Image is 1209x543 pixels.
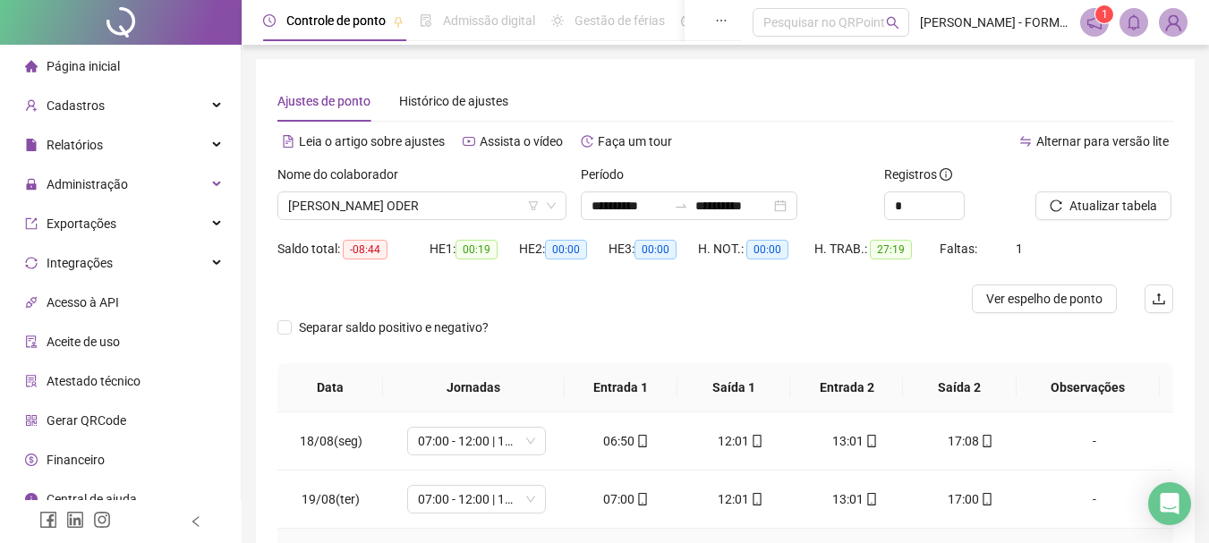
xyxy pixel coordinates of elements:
[551,14,564,27] span: sun
[583,489,669,509] div: 07:00
[277,363,383,412] th: Data
[528,200,539,211] span: filter
[1095,5,1113,23] sup: 1
[25,335,38,348] span: audit
[1126,14,1142,30] span: bell
[25,454,38,466] span: dollar
[986,289,1103,309] span: Ver espelho de ponto
[749,435,763,447] span: mobile
[927,431,1013,451] div: 17:08
[677,363,790,412] th: Saída 1
[47,177,128,191] span: Administração
[972,284,1117,313] button: Ver espelho de ponto
[1036,134,1169,148] span: Alternar para versão lite
[814,239,940,259] div: H. TRAB.:
[399,94,508,108] span: Histórico de ajustes
[581,165,635,184] label: Período
[456,240,498,259] span: 00:19
[25,493,38,505] span: info-circle
[418,428,535,454] span: 07:00 - 12:00 | 13:00 - 17:00
[288,192,556,219] span: PAULO YAGO DIAS ODER
[546,200,557,211] span: down
[47,216,116,231] span: Exportações
[25,257,38,269] span: sync
[870,240,912,259] span: 27:19
[47,98,105,113] span: Cadastros
[277,94,370,108] span: Ajustes de ponto
[1050,199,1062,212] span: reload
[1069,196,1157,216] span: Atualizar tabela
[39,511,57,529] span: facebook
[927,489,1013,509] div: 17:00
[393,16,404,27] span: pushpin
[903,363,1016,412] th: Saída 2
[277,239,430,259] div: Saldo total:
[66,511,84,529] span: linkedin
[418,486,535,513] span: 07:00 - 12:00 | 13:00 - 17:00
[634,493,649,505] span: mobile
[698,489,784,509] div: 12:01
[886,16,899,30] span: search
[746,240,788,259] span: 00:00
[1148,482,1191,525] div: Open Intercom Messenger
[47,295,119,310] span: Acesso à API
[1152,292,1166,306] span: upload
[698,431,784,451] div: 12:01
[25,139,38,151] span: file
[25,60,38,72] span: home
[1035,191,1171,220] button: Atualizar tabela
[286,13,386,28] span: Controle de ponto
[47,256,113,270] span: Integrações
[1031,378,1145,397] span: Observações
[715,14,728,27] span: ellipsis
[634,240,677,259] span: 00:00
[698,239,814,259] div: H. NOT.:
[634,435,649,447] span: mobile
[343,240,387,259] span: -08:44
[25,178,38,191] span: lock
[609,239,698,259] div: HE 3:
[979,493,993,505] span: mobile
[190,515,202,528] span: left
[47,138,103,152] span: Relatórios
[25,99,38,112] span: user-add
[480,134,563,148] span: Assista o vídeo
[1042,489,1147,509] div: -
[1086,14,1103,30] span: notification
[674,199,688,213] span: swap-right
[920,13,1069,32] span: [PERSON_NAME] - FORMULA PAVIMENTAÇÃO LTDA
[1016,242,1023,256] span: 1
[299,134,445,148] span: Leia o artigo sobre ajustes
[749,493,763,505] span: mobile
[813,431,898,451] div: 13:01
[25,296,38,309] span: api
[463,135,475,148] span: youtube
[277,165,410,184] label: Nome do colaborador
[25,375,38,387] span: solution
[47,374,140,388] span: Atestado técnico
[282,135,294,148] span: file-text
[790,363,903,412] th: Entrada 2
[47,59,120,73] span: Página inicial
[263,14,276,27] span: clock-circle
[940,242,980,256] span: Faltas:
[583,431,669,451] div: 06:50
[47,335,120,349] span: Aceite de uso
[1017,363,1160,412] th: Observações
[25,414,38,427] span: qrcode
[47,453,105,467] span: Financeiro
[1042,431,1147,451] div: -
[430,239,519,259] div: HE 1:
[884,165,952,184] span: Registros
[565,363,677,412] th: Entrada 1
[47,492,137,506] span: Central de ajuda
[575,13,665,28] span: Gestão de férias
[1160,9,1187,36] img: 84187
[25,217,38,230] span: export
[674,199,688,213] span: to
[940,168,952,181] span: info-circle
[383,363,565,412] th: Jornadas
[420,14,432,27] span: file-done
[302,492,360,506] span: 19/08(ter)
[813,489,898,509] div: 13:01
